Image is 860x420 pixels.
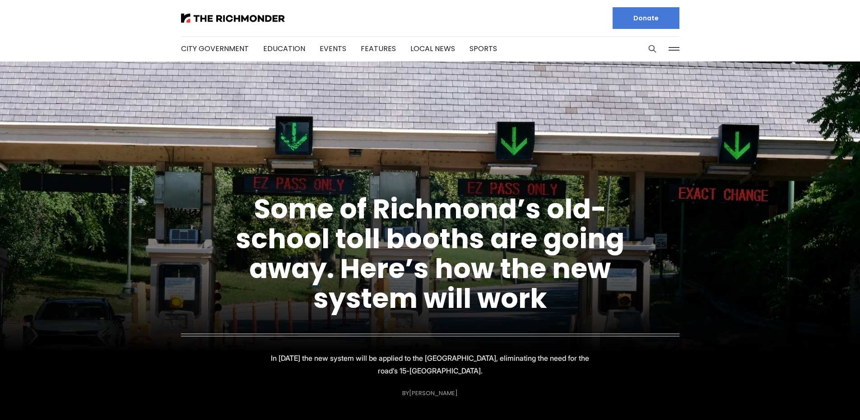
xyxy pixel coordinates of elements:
a: Education [263,43,305,54]
a: Features [361,43,396,54]
button: Search this site [646,42,659,56]
div: By [402,390,458,396]
a: Local News [410,43,455,54]
a: City Government [181,43,249,54]
a: Sports [470,43,497,54]
p: In [DATE] the new system will be applied to the [GEOGRAPHIC_DATA], eliminating the need for the r... [270,352,591,377]
a: Some of Richmond’s old-school toll booths are going away. Here’s how the new system will work [236,190,624,317]
img: The Richmonder [181,14,285,23]
a: [PERSON_NAME] [409,389,458,397]
a: Donate [613,7,679,29]
iframe: portal-trigger [634,376,860,420]
a: Events [320,43,346,54]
